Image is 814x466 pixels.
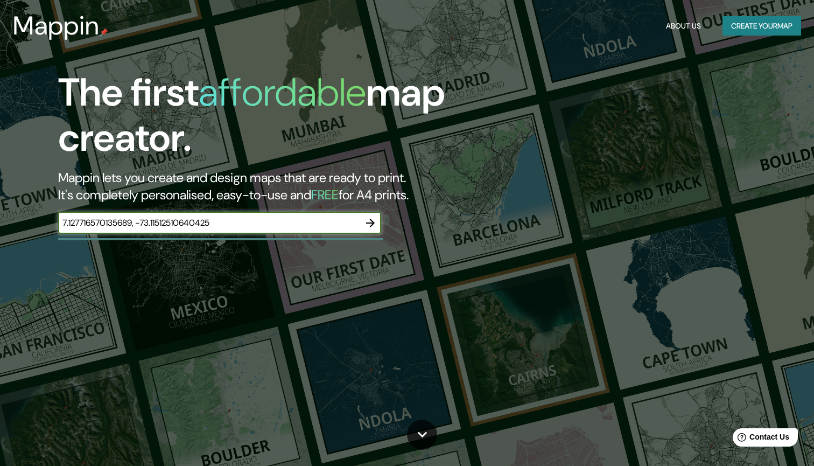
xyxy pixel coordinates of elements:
[58,169,465,204] h2: Mappin lets you create and design maps that are ready to print. It's completely personalised, eas...
[58,217,360,229] input: Choose your favourite place
[722,16,801,36] button: Create yourmap
[100,28,108,37] img: mappin-pin
[311,186,339,203] h5: FREE
[58,70,465,169] h1: The first map creator.
[199,67,366,117] h1: affordable
[13,11,100,41] h3: Mappin
[662,16,705,36] button: About Us
[718,424,802,454] iframe: Help widget launcher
